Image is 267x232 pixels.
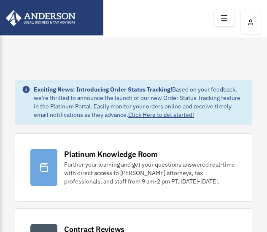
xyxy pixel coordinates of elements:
[64,160,237,186] div: Further your learning and get your questions answered real-time with direct access to [PERSON_NAM...
[15,133,252,202] a: Platinum Knowledge Room Further your learning and get your questions answered real-time with dire...
[34,85,245,119] div: Based on your feedback, we're thrilled to announce the launch of our new Order Status Tracking fe...
[128,111,194,119] a: Click Here to get started!
[64,149,158,159] div: Platinum Knowledge Room
[34,86,172,93] strong: Exciting News: Introducing Order Status Tracking!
